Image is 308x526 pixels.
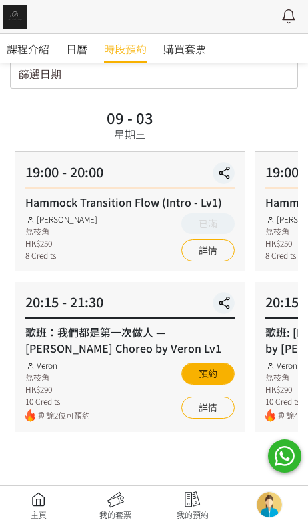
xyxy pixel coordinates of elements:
[163,41,206,57] span: 購買套票
[38,409,90,422] span: 剩餘2位可預約
[7,34,49,63] a: 課程介紹
[114,126,146,142] div: 星期三
[25,359,90,371] div: Veron
[181,363,235,385] button: 預約
[25,162,235,189] div: 19:00 - 20:00
[25,213,97,225] div: [PERSON_NAME]
[25,383,90,395] div: HK$290
[104,41,147,57] span: 時段預約
[181,397,235,419] a: 詳情
[104,34,147,63] a: 時段預約
[25,225,97,237] div: 荔枝角
[25,237,97,249] div: HK$250
[181,213,235,234] button: 已滿
[25,324,235,356] div: 歌班：我們都是第一次做人 — [PERSON_NAME] Choreo by Veron Lv1
[163,34,206,63] a: 購買套票
[25,194,235,210] div: Hammock Transition Flow (Intro - Lv1)
[10,61,298,89] input: 篩選日期
[66,34,87,63] a: 日曆
[107,110,153,125] div: 09 - 03
[25,409,35,422] img: fire.png
[25,249,97,261] div: 8 Credits
[25,292,235,319] div: 20:15 - 21:30
[25,371,90,383] div: 荔枝角
[265,409,275,422] img: fire.png
[7,41,49,57] span: 課程介紹
[66,41,87,57] span: 日曆
[181,239,235,261] a: 詳情
[25,395,90,407] div: 10 Credits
